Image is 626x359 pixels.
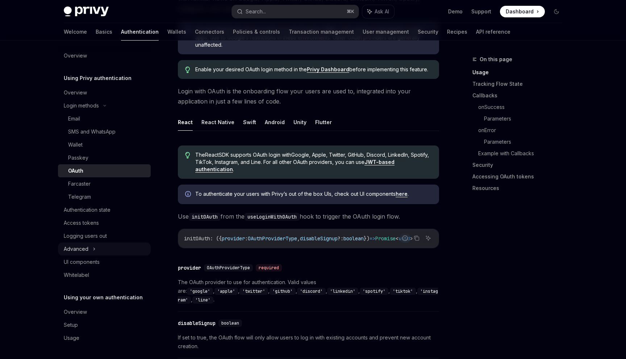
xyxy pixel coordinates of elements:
a: Overview [58,86,151,99]
a: Security [418,23,438,41]
div: Whitelabel [64,271,89,279]
a: Tracking Flow State [472,78,568,90]
code: initOAuth [189,213,221,221]
a: Basics [96,23,112,41]
span: Promise [375,235,396,242]
div: Login methods [64,101,99,110]
span: ⌘ K [347,9,354,14]
div: Advanced [64,245,88,253]
span: OAuthProviderType [248,235,297,242]
button: Toggle dark mode [551,6,562,17]
a: Whitelabel [58,269,151,282]
a: Authentication [121,23,159,41]
a: Setup [58,318,151,331]
a: Dashboard [500,6,545,17]
div: OAuth [68,166,83,175]
a: Resources [472,182,568,194]
a: Overview [58,305,151,318]
button: Unity [293,114,306,131]
div: Authentication state [64,206,110,214]
a: Usage [472,67,568,78]
a: Email [58,112,151,125]
a: Support [471,8,491,15]
div: Email [68,114,80,123]
button: Ask AI [423,233,433,243]
div: Logging users out [64,232,107,240]
div: Overview [64,51,87,60]
div: Wallet [68,140,83,149]
a: onSuccess [478,101,568,113]
a: Telegram [58,190,151,203]
a: Privy Dashboard [307,66,349,73]
button: Copy the contents from the code block [412,233,421,243]
span: If set to true, the OAuth flow will only allow users to log in with existing accounts and prevent... [178,333,439,351]
a: Transaction management [289,23,354,41]
a: UI components [58,255,151,269]
div: disableSignup [178,320,216,327]
a: Overview [58,49,151,62]
button: Search...⌘K [232,5,359,18]
span: < [396,235,398,242]
button: Android [265,114,285,131]
div: Access tokens [64,219,99,227]
a: here [396,191,408,197]
div: provider [178,264,201,271]
button: Ask AI [362,5,394,18]
div: Passkey [68,153,88,162]
img: dark logo [64,7,109,17]
h5: Using your own authentication [64,293,143,302]
code: 'twitter' [239,288,268,295]
div: required [256,264,282,271]
a: Usage [58,331,151,345]
a: Recipes [447,23,467,41]
span: void [398,235,410,242]
button: React Native [201,114,234,131]
span: initOAuth [184,235,210,242]
code: 'spotify' [360,288,388,295]
a: Wallets [167,23,186,41]
span: disableSignup [300,235,338,242]
span: }) [364,235,370,242]
a: Policies & controls [233,23,280,41]
span: The OAuth provider to use for authentication. Valid values are: , , , , , , , , , . [178,278,439,304]
a: Logging users out [58,229,151,242]
code: 'linkedin' [327,288,358,295]
a: Wallet [58,138,151,151]
svg: Info [185,191,192,198]
span: : [245,235,248,242]
span: On this page [480,55,512,64]
span: boolean [221,320,239,326]
div: Overview [64,308,87,316]
a: Demo [448,8,463,15]
a: Accessing OAuth tokens [472,171,568,182]
a: Callbacks [472,90,568,101]
div: UI components [64,258,100,266]
span: Enable your desired OAuth login method in the before implementing this feature. [195,66,432,73]
code: 'tiktok' [390,288,416,295]
a: Access tokens [58,216,151,229]
a: Farcaster [58,177,151,190]
svg: Tip [185,67,190,73]
code: 'discord' [297,288,326,295]
div: Overview [64,88,87,97]
a: Example with Callbacks [478,148,568,159]
span: > [410,235,413,242]
span: The React SDK supports OAuth login with Google, Apple, Twitter, GitHub, Discord, LinkedIn, Spotif... [195,151,432,173]
code: useLoginWithOAuth [245,213,300,221]
a: Connectors [195,23,224,41]
code: 'apple' [214,288,238,295]
a: Passkey [58,151,151,164]
code: 'github' [270,288,296,295]
span: Use from the hook to trigger the OAuth login flow. [178,211,439,221]
div: Search... [246,7,266,16]
a: API reference [476,23,510,41]
span: => [370,235,375,242]
div: Farcaster [68,179,91,188]
svg: Tip [185,152,190,159]
div: SMS and WhatsApp [68,127,116,136]
a: User management [363,23,409,41]
button: Flutter [315,114,332,131]
span: Login with OAuth is the onboarding flow your users are used to, integrated into your application ... [178,86,439,106]
span: Ask AI [375,8,389,15]
span: : ({ [210,235,222,242]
